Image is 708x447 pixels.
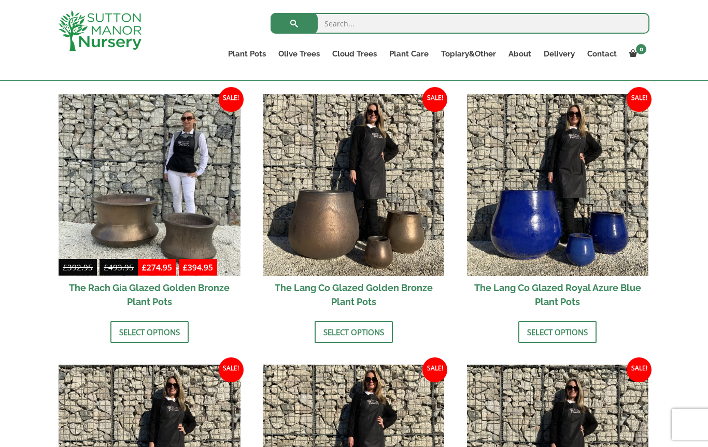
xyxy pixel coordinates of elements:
h2: The Lang Co Glazed Golden Bronze Plant Pots [263,276,445,313]
a: About [502,47,537,61]
span: 0 [636,44,646,54]
bdi: 392.95 [63,262,93,272]
a: Contact [581,47,623,61]
bdi: 274.95 [142,262,172,272]
span: £ [142,262,147,272]
a: Sale! The Lang Co Glazed Royal Azure Blue Plant Pots [467,94,649,313]
a: Topiary&Other [435,47,502,61]
span: £ [183,262,188,272]
del: - [59,261,138,276]
a: 0 [623,47,649,61]
span: Sale! [219,357,244,382]
input: Search... [271,13,649,34]
a: Sale! The Lang Co Glazed Golden Bronze Plant Pots [263,94,445,313]
a: Olive Trees [272,47,326,61]
span: £ [63,262,67,272]
a: Plant Care [383,47,435,61]
img: logo [59,10,141,51]
img: The Lang Co Glazed Golden Bronze Plant Pots [263,94,445,276]
img: The Lang Co Glazed Royal Azure Blue Plant Pots [467,94,649,276]
span: Sale! [422,357,447,382]
span: Sale! [422,87,447,112]
a: Cloud Trees [326,47,383,61]
span: Sale! [627,357,652,382]
a: Sale! £392.95-£493.95 £274.95-£394.95 The Rach Gia Glazed Golden Bronze Plant Pots [59,94,240,313]
span: £ [104,262,108,272]
a: Select options for “The Lang Co Glazed Royal Azure Blue Plant Pots” [518,321,597,343]
span: Sale! [627,87,652,112]
bdi: 493.95 [104,262,134,272]
a: Select options for “The Lang Co Glazed Golden Bronze Plant Pots” [315,321,393,343]
h2: The Rach Gia Glazed Golden Bronze Plant Pots [59,276,240,313]
a: Plant Pots [222,47,272,61]
img: The Rach Gia Glazed Golden Bronze Plant Pots [59,94,240,276]
bdi: 394.95 [183,262,213,272]
a: Select options for “The Rach Gia Glazed Golden Bronze Plant Pots” [110,321,189,343]
ins: - [138,261,217,276]
span: Sale! [219,87,244,112]
a: Delivery [537,47,581,61]
h2: The Lang Co Glazed Royal Azure Blue Plant Pots [467,276,649,313]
